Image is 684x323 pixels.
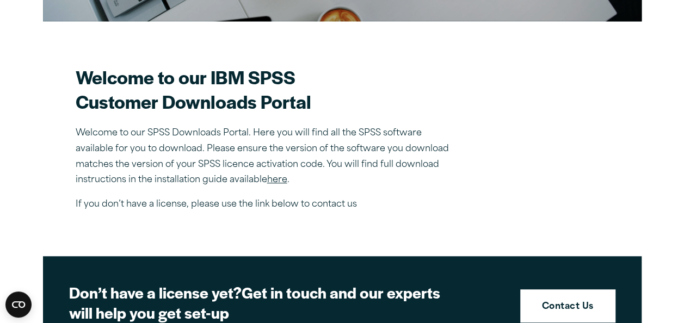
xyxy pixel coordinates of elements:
[5,291,32,318] button: Open CMP widget
[76,126,457,188] p: Welcome to our SPSS Downloads Portal. Here you will find all the SPSS software available for you ...
[69,281,242,303] strong: Don’t have a license yet?
[69,282,450,323] h2: Get in touch and our experts will help you get set-up
[76,197,457,213] p: If you don’t have a license, please use the link below to contact us
[520,289,615,323] a: Contact Us
[267,176,287,184] a: here
[76,65,457,114] h2: Welcome to our IBM SPSS Customer Downloads Portal
[542,300,594,314] strong: Contact Us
